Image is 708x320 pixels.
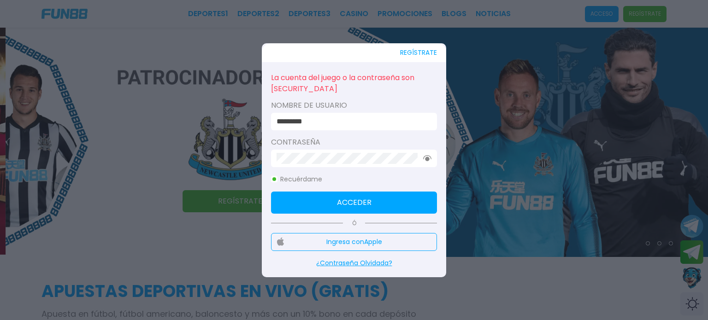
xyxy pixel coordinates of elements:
button: REGÍSTRATE [400,43,437,62]
label: Contraseña [271,137,437,148]
label: Recuérdame [271,175,322,184]
p: La cuenta del juego o la contraseña son [SECURITY_DATA] [271,71,437,95]
p: ¿Contraseña Olvidada? [271,258,437,268]
button: Acceder [271,192,437,214]
p: Ó [271,219,437,227]
label: Nombre de usuario [271,100,437,111]
button: Ingresa conApple [271,233,437,251]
